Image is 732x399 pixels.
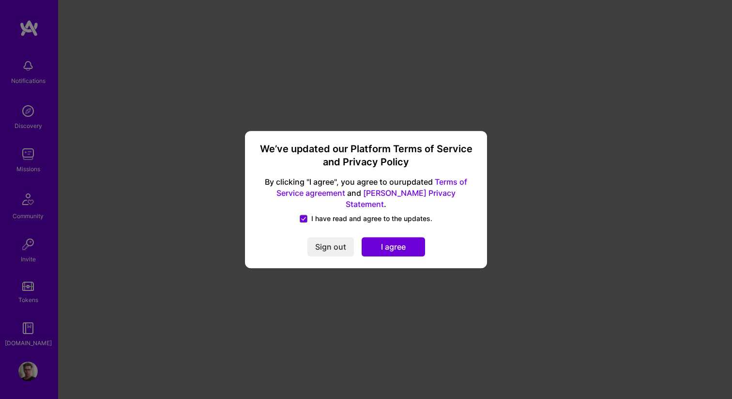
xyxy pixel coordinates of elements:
[311,214,432,223] span: I have read and agree to the updates.
[257,143,475,169] h3: We’ve updated our Platform Terms of Service and Privacy Policy
[257,177,475,210] span: By clicking "I agree", you agree to our updated and .
[346,188,456,209] a: [PERSON_NAME] Privacy Statement
[307,237,354,256] button: Sign out
[362,237,425,256] button: I agree
[276,177,467,198] a: Terms of Service agreement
